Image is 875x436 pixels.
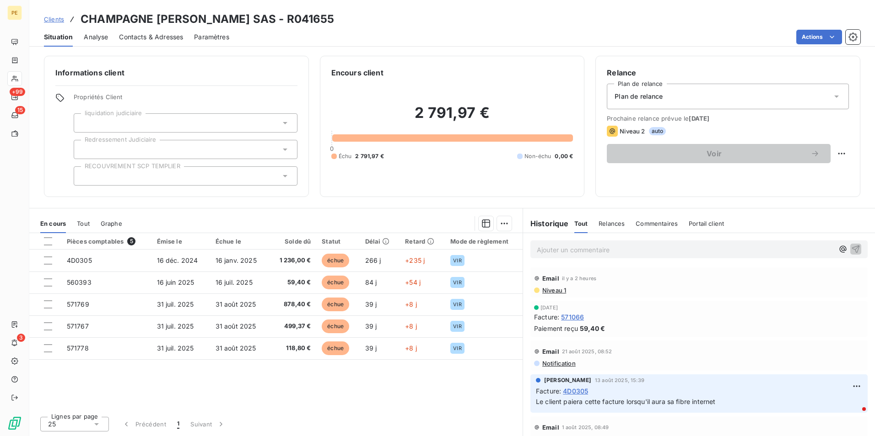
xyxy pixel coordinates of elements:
span: +235 j [405,256,425,264]
span: Échu [339,152,352,160]
span: auto [649,127,666,135]
span: 31 juil. 2025 [157,300,194,308]
span: Paiement reçu [534,324,578,333]
span: Tout [77,220,90,227]
span: En cours [40,220,66,227]
iframe: Intercom live chat [844,405,866,427]
span: Analyse [84,32,108,42]
span: 13 août 2025, 15:39 [595,378,644,383]
span: 39 j [365,344,377,352]
input: Ajouter une valeur [81,145,89,154]
span: Prochaine relance prévue le [607,115,849,122]
span: 31 juil. 2025 [157,322,194,330]
span: 15 [15,106,25,114]
div: Retard [405,238,439,245]
button: 1 [172,415,185,434]
span: Commentaires [636,220,678,227]
span: 571066 [561,312,584,322]
span: +99 [10,88,25,96]
h3: CHAMPAGNE [PERSON_NAME] SAS - R041655 [81,11,335,27]
span: Propriétés Client [74,93,297,106]
span: VIR [453,258,461,263]
h6: Encours client [331,67,383,78]
span: Niveau 2 [620,128,645,135]
span: 39 j [365,322,377,330]
h6: Historique [523,218,569,229]
span: 21 août 2025, 08:52 [562,349,612,354]
span: VIR [453,280,461,285]
span: 0 [330,145,334,152]
span: échue [322,319,349,333]
span: 118,80 € [274,344,311,353]
div: Pièces comptables [67,237,146,245]
span: Niveau 1 [541,287,566,294]
div: Émise le [157,238,205,245]
span: 0,00 € [555,152,573,160]
span: 1 [177,420,179,429]
span: +8 j [405,322,417,330]
span: Situation [44,32,73,42]
span: +8 j [405,344,417,352]
span: 16 janv. 2025 [216,256,257,264]
span: 571769 [67,300,89,308]
button: Voir [607,144,831,163]
span: échue [322,298,349,311]
span: 31 juil. 2025 [157,344,194,352]
span: Portail client [689,220,724,227]
span: Relances [599,220,625,227]
span: 16 juin 2025 [157,278,194,286]
span: 571778 [67,344,89,352]
span: 25 [48,420,56,429]
span: 2 791,97 € [355,152,384,160]
span: Graphe [101,220,122,227]
input: Ajouter une valeur [81,172,89,180]
span: 16 juil. 2025 [216,278,253,286]
span: Facture : [534,312,559,322]
span: 39 j [365,300,377,308]
span: [PERSON_NAME] [544,376,591,384]
span: 1 236,00 € [274,256,311,265]
span: 84 j [365,278,377,286]
div: PE [7,5,22,20]
span: 31 août 2025 [216,322,256,330]
span: +54 j [405,278,421,286]
span: échue [322,254,349,267]
span: 59,40 € [580,324,605,333]
span: Clients [44,16,64,23]
span: 59,40 € [274,278,311,287]
span: Tout [574,220,588,227]
h6: Relance [607,67,849,78]
span: Notification [541,360,576,367]
a: Clients [44,15,64,24]
img: Logo LeanPay [7,416,22,431]
span: 16 déc. 2024 [157,256,198,264]
span: 4D0305 [563,386,588,396]
span: 266 j [365,256,381,264]
span: Plan de relance [615,92,663,101]
span: Paramètres [194,32,229,42]
span: 571767 [67,322,89,330]
div: Échue le [216,238,263,245]
span: échue [322,276,349,289]
span: Le client paiera cette facture lorsqu'il aura sa fibre internet [536,398,715,405]
span: 4D0305 [67,256,92,264]
h6: Informations client [55,67,297,78]
span: Voir [618,150,810,157]
span: Email [542,348,559,355]
input: Ajouter une valeur [81,119,89,127]
span: VIR [453,302,461,307]
span: Email [542,275,559,282]
span: 5 [127,237,135,245]
span: Email [542,424,559,431]
span: 499,37 € [274,322,311,331]
span: Facture : [536,386,561,396]
span: 3 [17,334,25,342]
button: Précédent [116,415,172,434]
button: Suivant [185,415,231,434]
span: 31 août 2025 [216,344,256,352]
div: Délai [365,238,394,245]
span: 1 août 2025, 08:49 [562,425,609,430]
span: VIR [453,324,461,329]
div: Statut [322,238,354,245]
div: Solde dû [274,238,311,245]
